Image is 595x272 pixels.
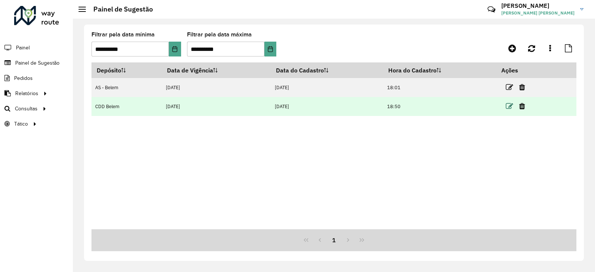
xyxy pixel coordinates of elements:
[496,62,541,78] th: Ações
[271,78,383,97] td: [DATE]
[162,97,271,116] td: [DATE]
[169,42,181,56] button: Choose Date
[271,97,383,116] td: [DATE]
[506,82,513,92] a: Editar
[271,62,383,78] th: Data do Cadastro
[501,2,575,9] h3: [PERSON_NAME]
[162,62,271,78] th: Data de Vigência
[91,30,155,39] label: Filtrar pela data mínima
[327,233,341,247] button: 1
[15,59,59,67] span: Painel de Sugestão
[187,30,252,39] label: Filtrar pela data máxima
[91,97,162,116] td: CDD Belem
[519,82,525,92] a: Excluir
[501,10,575,16] span: [PERSON_NAME] [PERSON_NAME]
[15,90,38,97] span: Relatórios
[16,44,30,52] span: Painel
[383,62,496,78] th: Hora do Cadastro
[14,120,28,128] span: Tático
[506,101,513,111] a: Editar
[264,42,276,56] button: Choose Date
[383,97,496,116] td: 18:50
[383,78,496,97] td: 18:01
[91,78,162,97] td: AS - Belem
[519,101,525,111] a: Excluir
[14,74,33,82] span: Pedidos
[86,5,153,13] h2: Painel de Sugestão
[162,78,271,97] td: [DATE]
[15,105,38,113] span: Consultas
[91,62,162,78] th: Depósito
[483,1,499,17] a: Contato Rápido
